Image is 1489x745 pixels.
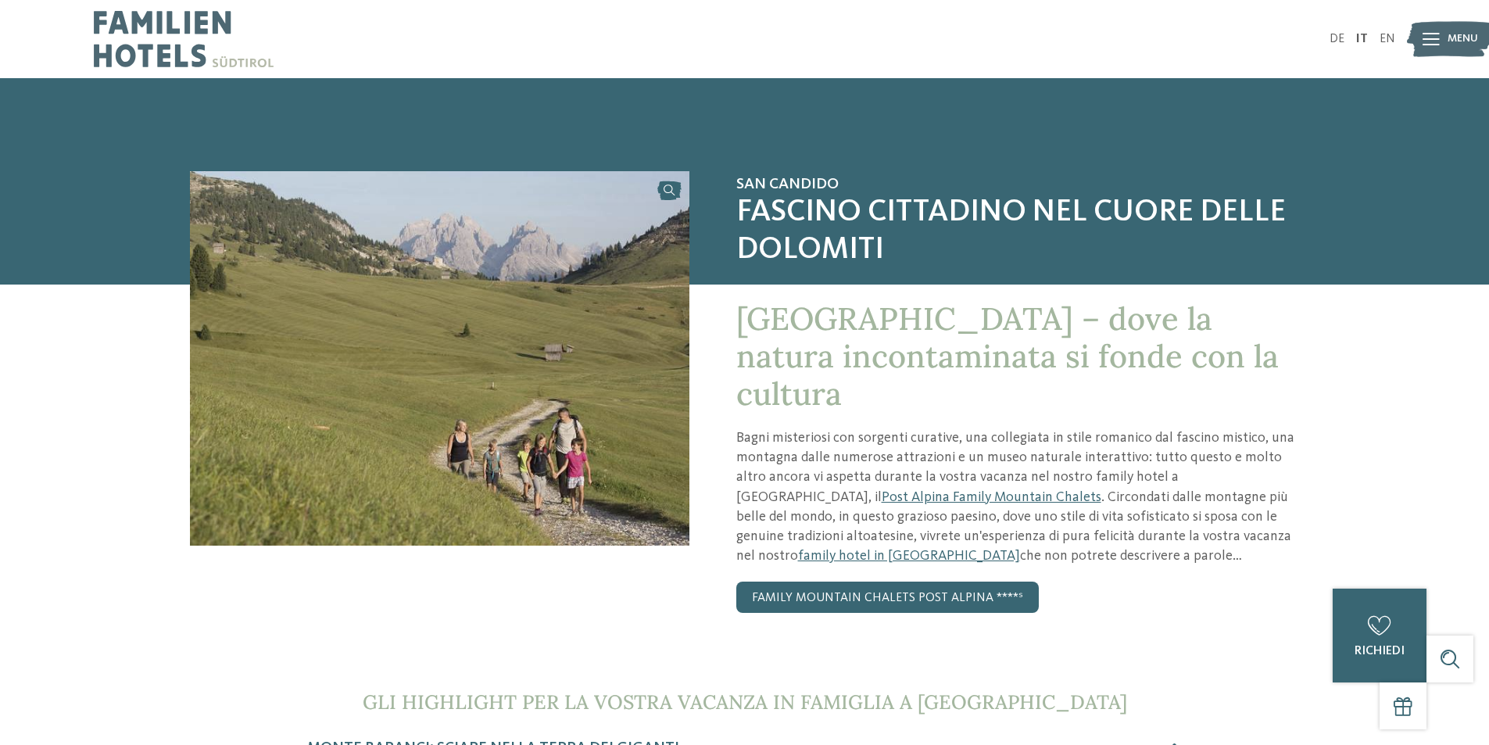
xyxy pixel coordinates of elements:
a: Post Alpina Family Mountain Chalets [882,490,1101,504]
span: Menu [1448,31,1478,47]
span: Gli highlight per la vostra vacanza in famiglia a [GEOGRAPHIC_DATA] [363,689,1127,715]
a: Family Mountain Chalets Post Alpina ****ˢ [736,582,1039,613]
span: San Candido [736,175,1300,194]
a: IT [1356,33,1368,45]
a: richiedi [1333,589,1426,682]
p: Bagni misteriosi con sorgenti curative, una collegiata in stile romanico dal fascino mistico, una... [736,428,1300,566]
a: family hotel in [GEOGRAPHIC_DATA] [798,549,1020,563]
img: Il family hotel a San Candido, dove la natura fa rima con cultura [190,171,689,546]
span: Fascino cittadino nel cuore delle Dolomiti [736,194,1300,269]
span: [GEOGRAPHIC_DATA] – dove la natura incontaminata si fonde con la cultura [736,299,1279,414]
a: DE [1330,33,1344,45]
a: EN [1380,33,1395,45]
span: richiedi [1355,645,1405,657]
